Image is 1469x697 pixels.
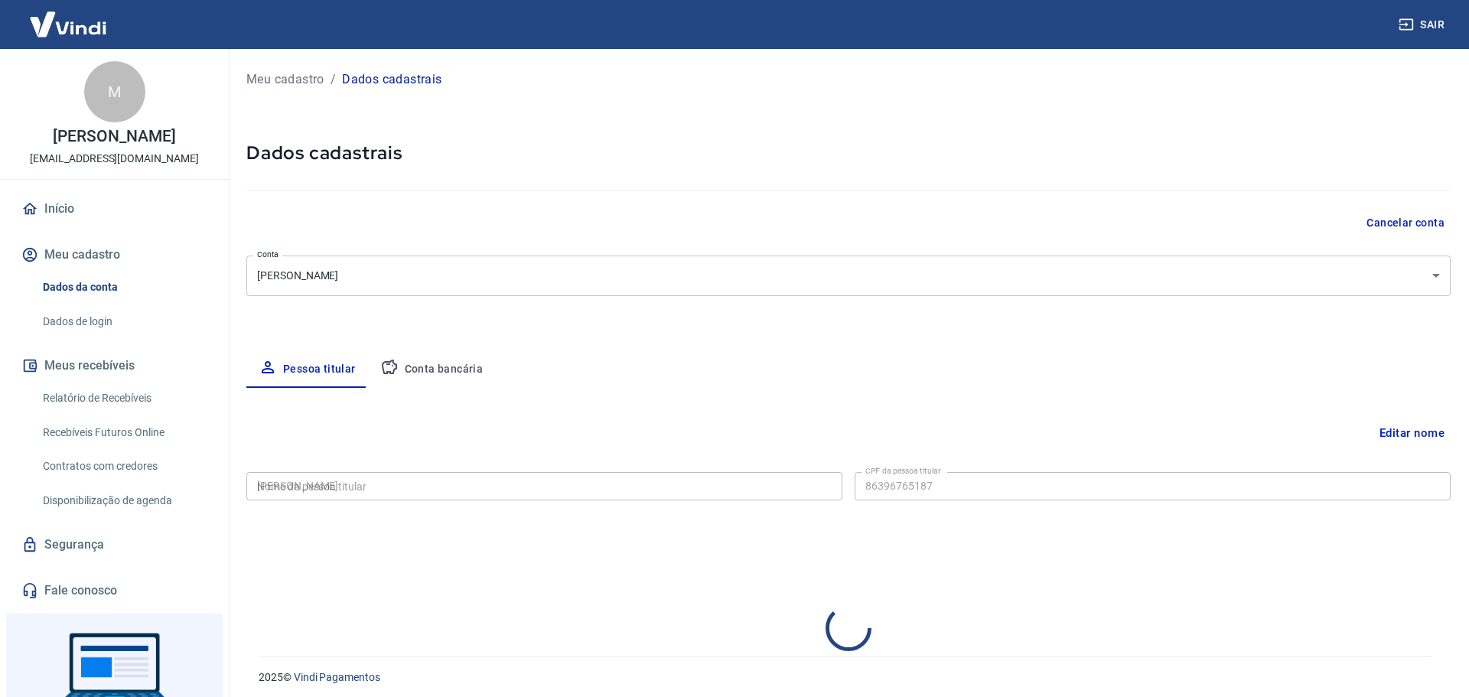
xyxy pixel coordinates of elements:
[37,417,210,448] a: Recebíveis Futuros Online
[257,249,278,260] label: Conta
[246,141,1451,165] h5: Dados cadastrais
[18,349,210,383] button: Meus recebíveis
[53,129,175,145] p: [PERSON_NAME]
[331,70,336,89] p: /
[294,671,380,683] a: Vindi Pagamentos
[37,485,210,516] a: Disponibilização de agenda
[18,528,210,562] a: Segurança
[18,192,210,226] a: Início
[18,574,210,607] a: Fale conosco
[368,351,496,388] button: Conta bancária
[18,1,118,47] img: Vindi
[342,70,441,89] p: Dados cadastrais
[246,70,324,89] a: Meu cadastro
[1373,419,1451,448] button: Editar nome
[246,351,368,388] button: Pessoa titular
[246,256,1451,296] div: [PERSON_NAME]
[1360,209,1451,237] button: Cancelar conta
[18,238,210,272] button: Meu cadastro
[84,61,145,122] div: M
[37,306,210,337] a: Dados de login
[259,669,1432,686] p: 2025 ©
[37,451,210,482] a: Contratos com credores
[1396,11,1451,39] button: Sair
[865,465,941,477] label: CPF da pessoa titular
[37,383,210,414] a: Relatório de Recebíveis
[37,272,210,303] a: Dados da conta
[30,151,199,167] p: [EMAIL_ADDRESS][DOMAIN_NAME]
